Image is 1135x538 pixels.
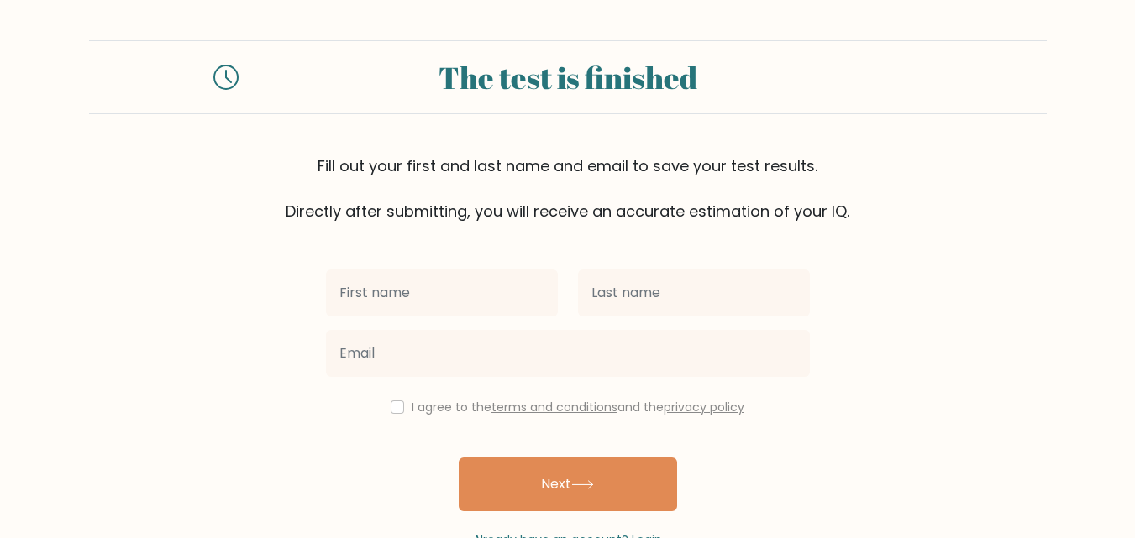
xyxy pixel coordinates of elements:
button: Next [459,457,677,511]
label: I agree to the and the [412,399,744,415]
a: privacy policy [664,399,744,415]
a: terms and conditions [491,399,617,415]
input: Last name [578,269,810,316]
input: Email [326,330,810,377]
div: The test is finished [259,55,877,100]
div: Fill out your first and last name and email to save your test results. Directly after submitting,... [89,154,1047,222]
input: First name [326,269,558,316]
